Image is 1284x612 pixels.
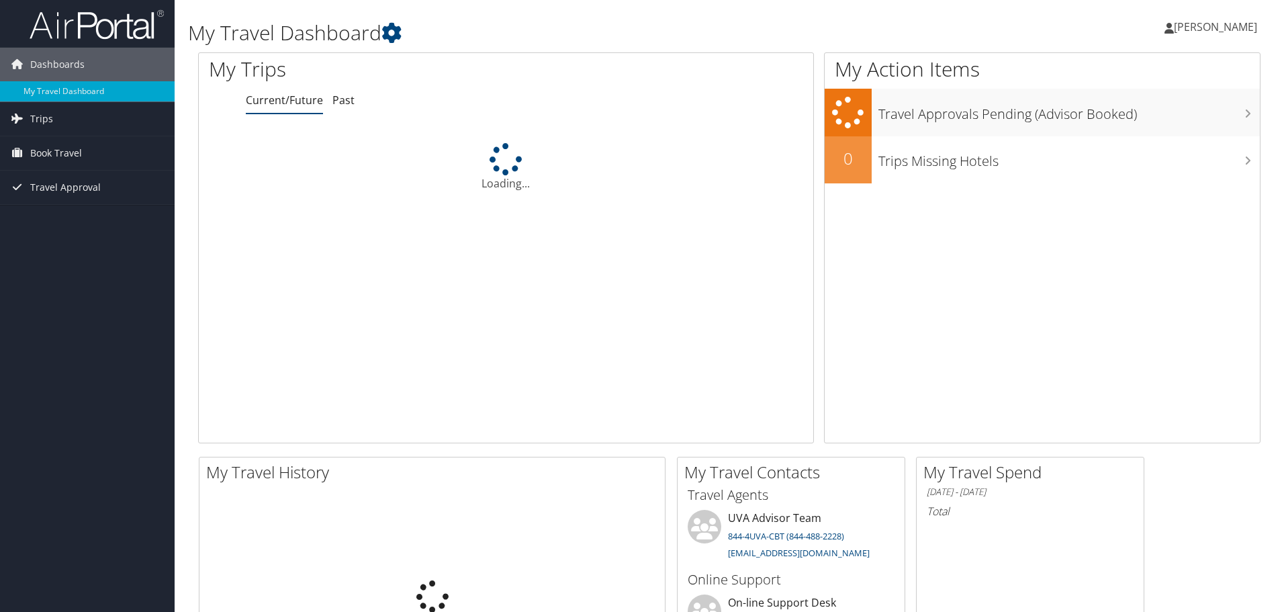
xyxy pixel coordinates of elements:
[688,570,895,589] h3: Online Support
[30,171,101,204] span: Travel Approval
[728,547,870,559] a: [EMAIL_ADDRESS][DOMAIN_NAME]
[878,98,1260,124] h3: Travel Approvals Pending (Advisor Booked)
[1174,19,1257,34] span: [PERSON_NAME]
[681,510,901,565] li: UVA Advisor Team
[188,19,910,47] h1: My Travel Dashboard
[923,461,1144,484] h2: My Travel Spend
[684,461,905,484] h2: My Travel Contacts
[728,530,844,542] a: 844-4UVA-CBT (844-488-2228)
[199,143,813,191] div: Loading...
[30,136,82,170] span: Book Travel
[878,145,1260,171] h3: Trips Missing Hotels
[209,55,547,83] h1: My Trips
[30,9,164,40] img: airportal-logo.png
[825,55,1260,83] h1: My Action Items
[825,147,872,170] h2: 0
[825,136,1260,183] a: 0Trips Missing Hotels
[688,486,895,505] h3: Travel Agents
[1164,7,1271,47] a: [PERSON_NAME]
[30,102,53,136] span: Trips
[206,461,665,484] h2: My Travel History
[246,93,323,107] a: Current/Future
[927,486,1134,498] h6: [DATE] - [DATE]
[30,48,85,81] span: Dashboards
[332,93,355,107] a: Past
[927,504,1134,519] h6: Total
[825,89,1260,136] a: Travel Approvals Pending (Advisor Booked)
